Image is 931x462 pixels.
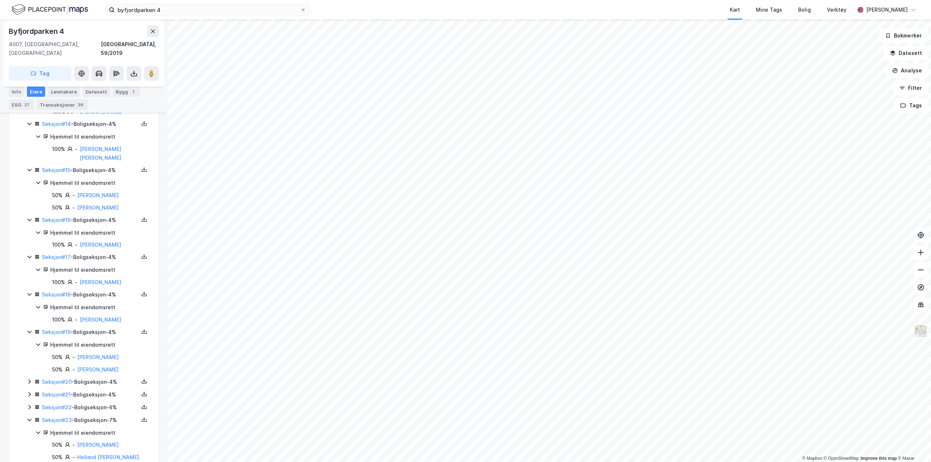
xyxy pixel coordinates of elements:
[50,132,150,141] div: Hjemmel til eiendomsrett
[9,25,66,37] div: Byfjordparken 4
[80,279,121,285] a: [PERSON_NAME]
[42,253,139,262] div: - Boligseksjon - 4%
[72,203,75,212] div: -
[75,240,78,249] div: -
[52,315,65,324] div: 100%
[72,365,75,374] div: -
[42,120,139,128] div: - Boligseksjon - 4%
[80,242,121,248] a: [PERSON_NAME]
[886,63,928,78] button: Analyse
[52,365,63,374] div: 50%
[52,441,63,449] div: 50%
[802,456,822,461] a: Mapbox
[42,390,139,399] div: - Boligseksjon - 4%
[115,4,300,15] input: Søk på adresse, matrikkel, gårdeiere, leietakere eller personer
[76,101,85,108] div: 36
[894,98,928,113] button: Tags
[37,100,88,110] div: Transaksjoner
[893,81,928,95] button: Filter
[42,404,72,410] a: Seksjon#22
[42,121,71,127] a: Seksjon#14
[42,290,139,299] div: - Boligseksjon - 4%
[23,101,31,108] div: 27
[52,191,63,200] div: 50%
[42,378,139,386] div: - Boligseksjon - 4%
[42,403,139,412] div: - Boligseksjon - 6%
[42,329,71,335] a: Seksjon#19
[101,40,159,57] div: [GEOGRAPHIC_DATA], 59/2019
[884,46,928,60] button: Datasett
[42,167,70,173] a: Seksjon#15
[42,291,71,298] a: Seksjon#18
[52,278,65,287] div: 100%
[50,340,150,349] div: Hjemmel til eiendomsrett
[50,266,150,274] div: Hjemmel til eiendomsrett
[75,278,78,287] div: -
[80,146,121,161] a: [PERSON_NAME] [PERSON_NAME]
[9,40,101,57] div: 4007, [GEOGRAPHIC_DATA], [GEOGRAPHIC_DATA]
[9,66,71,81] button: Tag
[9,100,34,110] div: ESG
[42,328,139,336] div: - Boligseksjon - 4%
[80,316,121,323] a: [PERSON_NAME]
[42,391,71,398] a: Seksjon#21
[113,87,140,97] div: Bygg
[75,145,78,154] div: -
[895,427,931,462] iframe: Chat Widget
[42,416,139,425] div: - Boligseksjon - 7%
[77,442,119,448] a: [PERSON_NAME]
[72,353,75,362] div: -
[52,145,65,154] div: 100%
[42,166,139,175] div: - Boligseksjon - 4%
[27,87,45,97] div: Eiere
[42,254,71,260] a: Seksjon#17
[52,453,63,462] div: 50%
[756,5,782,14] div: Mine Tags
[77,204,119,211] a: [PERSON_NAME]
[52,353,63,362] div: 50%
[48,87,80,97] div: Leietakere
[827,5,847,14] div: Verktøy
[50,429,150,437] div: Hjemmel til eiendomsrett
[77,354,119,360] a: [PERSON_NAME]
[879,28,928,43] button: Bokmerker
[77,454,139,460] a: Helland [PERSON_NAME]
[42,217,71,223] a: Seksjon#16
[866,5,908,14] div: [PERSON_NAME]
[72,191,75,200] div: -
[42,216,139,224] div: - Boligseksjon - 4%
[72,453,75,462] div: -
[50,303,150,312] div: Hjemmel til eiendomsrett
[83,87,110,97] div: Datasett
[50,228,150,237] div: Hjemmel til eiendomsrett
[72,441,75,449] div: -
[77,192,119,198] a: [PERSON_NAME]
[77,366,119,373] a: [PERSON_NAME]
[914,324,928,338] img: Z
[9,87,24,97] div: Info
[730,5,740,14] div: Kart
[52,203,63,212] div: 50%
[42,379,72,385] a: Seksjon#20
[824,456,859,461] a: OpenStreetMap
[861,456,897,461] a: Improve this map
[798,5,811,14] div: Bolig
[12,3,88,16] img: logo.f888ab2527a4732fd821a326f86c7f29.svg
[42,417,72,423] a: Seksjon#23
[75,315,78,324] div: -
[130,88,137,95] div: 1
[895,427,931,462] div: Kontrollprogram for chat
[52,240,65,249] div: 100%
[50,179,150,187] div: Hjemmel til eiendomsrett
